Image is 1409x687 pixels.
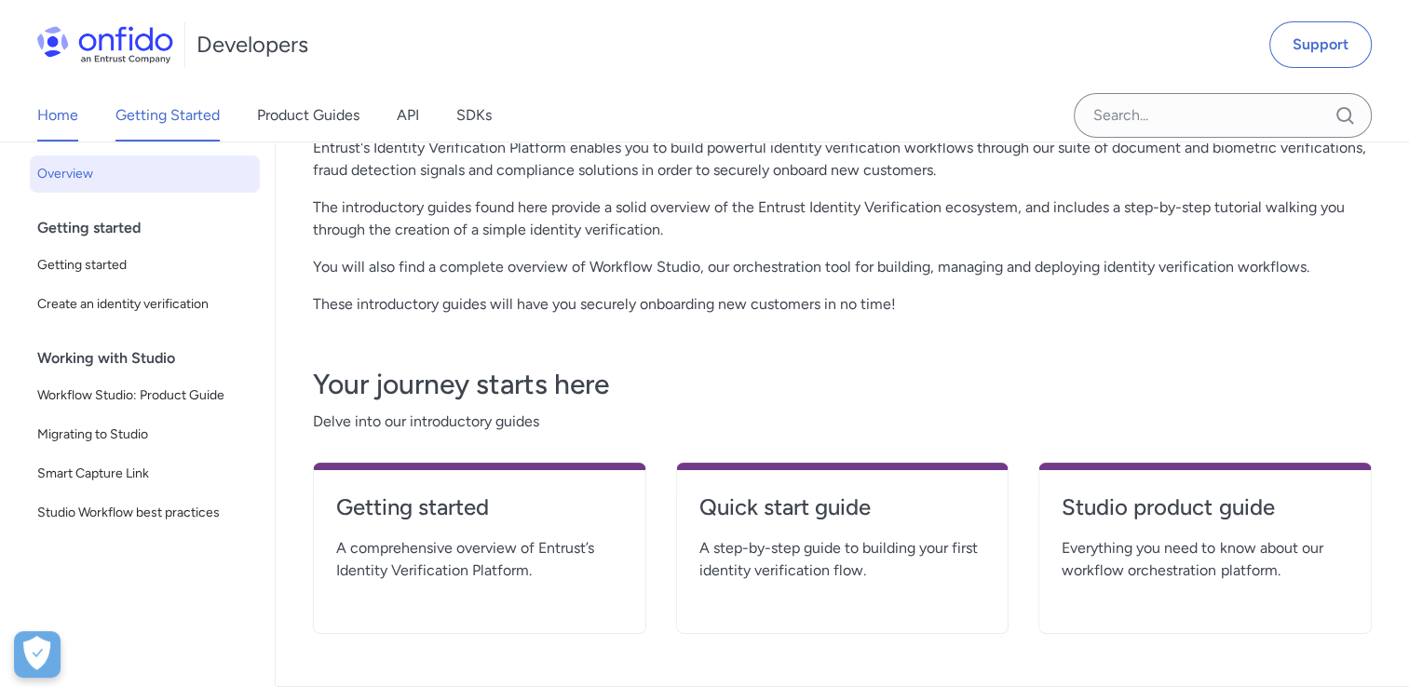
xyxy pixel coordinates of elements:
[37,293,252,316] span: Create an identity verification
[397,89,419,141] a: API
[37,502,252,524] span: Studio Workflow best practices
[1074,93,1372,138] input: Onfido search input field
[30,247,260,284] a: Getting started
[1062,492,1348,522] h4: Studio product guide
[37,26,173,63] img: Onfido Logo
[37,89,78,141] a: Home
[37,209,267,247] div: Getting started
[699,492,986,537] a: Quick start guide
[37,384,252,407] span: Workflow Studio: Product Guide
[30,377,260,414] a: Workflow Studio: Product Guide
[313,256,1372,278] p: You will also find a complete overview of Workflow Studio, our orchestration tool for building, m...
[30,455,260,492] a: Smart Capture Link
[1269,21,1372,68] a: Support
[37,163,252,185] span: Overview
[336,492,623,537] a: Getting started
[30,155,260,193] a: Overview
[313,196,1372,241] p: The introductory guides found here provide a solid overview of the Entrust Identity Verification ...
[313,367,609,401] font: Your journey starts here
[1062,492,1348,537] a: Studio product guide
[37,340,267,377] div: Working with Studio
[336,492,623,522] h4: Getting started
[37,463,252,485] span: Smart Capture Link
[699,492,986,522] h4: Quick start guide
[14,631,61,678] div: Preferencias de cookies
[37,254,252,276] span: Getting started
[30,286,260,323] a: Create an identity verification
[30,494,260,532] a: Studio Workflow best practices
[456,89,492,141] a: SDKs
[196,30,308,60] h1: Developers
[336,539,594,579] font: A comprehensive overview of Entrust’s Identity Verification Platform.
[699,539,978,579] font: A step-by-step guide to building your first identity verification flow.
[115,89,220,141] a: Getting Started
[30,416,260,453] a: Migrating to Studio
[313,293,1372,316] p: These introductory guides will have you securely onboarding new customers in no time!
[37,424,252,446] span: Migrating to Studio
[1062,539,1322,579] font: Everything you need to know about our workflow orchestration platform.
[313,137,1372,182] p: Entrust's Identity Verification Platform enables you to build powerful identity verification work...
[257,89,359,141] a: Product Guides
[14,631,61,678] button: Abrir preferencias
[313,412,539,430] font: Delve into our introductory guides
